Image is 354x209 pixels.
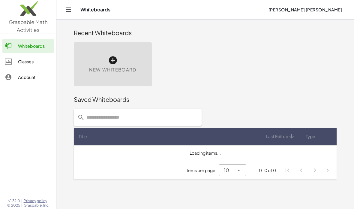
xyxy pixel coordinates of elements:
[74,145,337,161] td: Loading items...
[18,74,51,81] div: Account
[306,133,315,140] span: Type
[7,203,20,208] span: © 2025
[2,39,54,53] a: Whiteboards
[266,133,288,140] span: Last Edited
[74,95,337,104] div: Saved Whiteboards
[281,164,335,177] nav: Pagination Navigation
[89,66,136,73] span: New Whiteboard
[2,70,54,84] a: Account
[185,167,219,174] span: Items per page:
[18,58,51,65] div: Classes
[21,198,22,203] span: |
[77,114,85,121] i: prepended action
[64,5,73,14] button: Toggle navigation
[24,203,49,208] span: Graspable, Inc.
[9,19,48,33] span: Graspable Math Activities
[74,29,337,37] div: Recent Whiteboards
[263,4,347,15] button: [PERSON_NAME] [PERSON_NAME]
[268,7,342,12] span: [PERSON_NAME] [PERSON_NAME]
[24,198,49,203] a: Privacy policy
[8,198,20,203] span: v1.32.0
[79,133,87,140] span: Title
[224,167,229,174] span: 10
[18,42,51,50] div: Whiteboards
[259,167,276,174] div: 0-0 of 0
[21,203,22,208] span: |
[2,54,54,69] a: Classes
